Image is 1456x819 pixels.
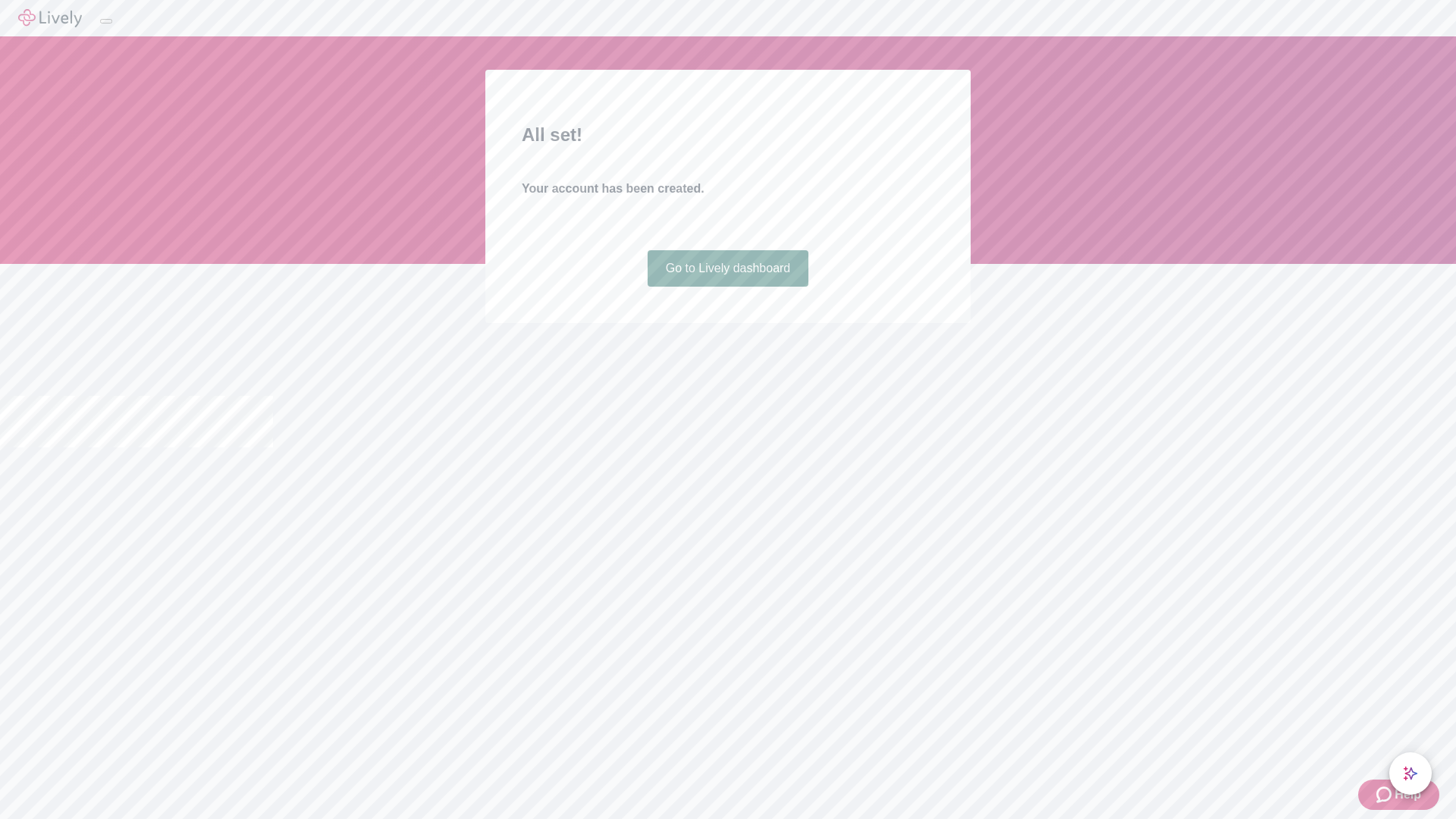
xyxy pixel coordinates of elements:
[18,9,82,27] img: Lively
[1376,786,1395,804] svg: Zendesk support icon
[1389,752,1432,795] button: chat
[1403,766,1418,781] svg: Lively AI Assistant
[522,121,934,149] h2: All set!
[100,19,112,24] button: Log out
[1395,786,1421,804] span: Help
[522,180,934,198] h4: Your account has been created.
[1358,780,1439,810] button: Zendesk support iconHelp
[648,250,809,287] a: Go to Lively dashboard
